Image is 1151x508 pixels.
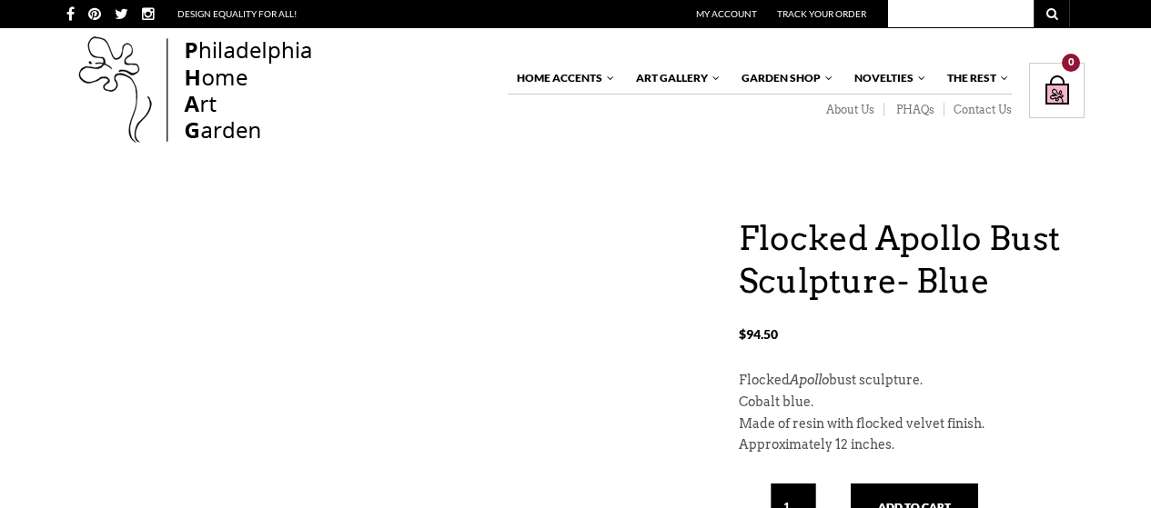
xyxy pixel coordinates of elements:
a: Novelties [845,63,927,94]
a: Track Your Order [777,8,866,19]
a: The Rest [938,63,1010,94]
a: Art Gallery [627,63,722,94]
p: Approximately 12 inches. [739,434,1085,456]
a: Garden Shop [732,63,834,94]
a: PHAQs [884,103,944,117]
a: My Account [696,8,757,19]
bdi: 94.50 [739,326,778,342]
h1: Flocked Apollo Bust Sculpture- Blue [739,217,1085,303]
p: Made of resin with flocked velvet finish. [739,413,1085,435]
a: About Us [814,103,884,117]
span: $ [739,326,746,342]
a: Contact Us [944,103,1012,117]
a: Home Accents [508,63,616,94]
em: Apollo [790,373,829,387]
div: 0 [1062,54,1080,72]
p: Flocked bust sculpture. [739,370,1085,392]
p: Cobalt blue. [739,392,1085,413]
